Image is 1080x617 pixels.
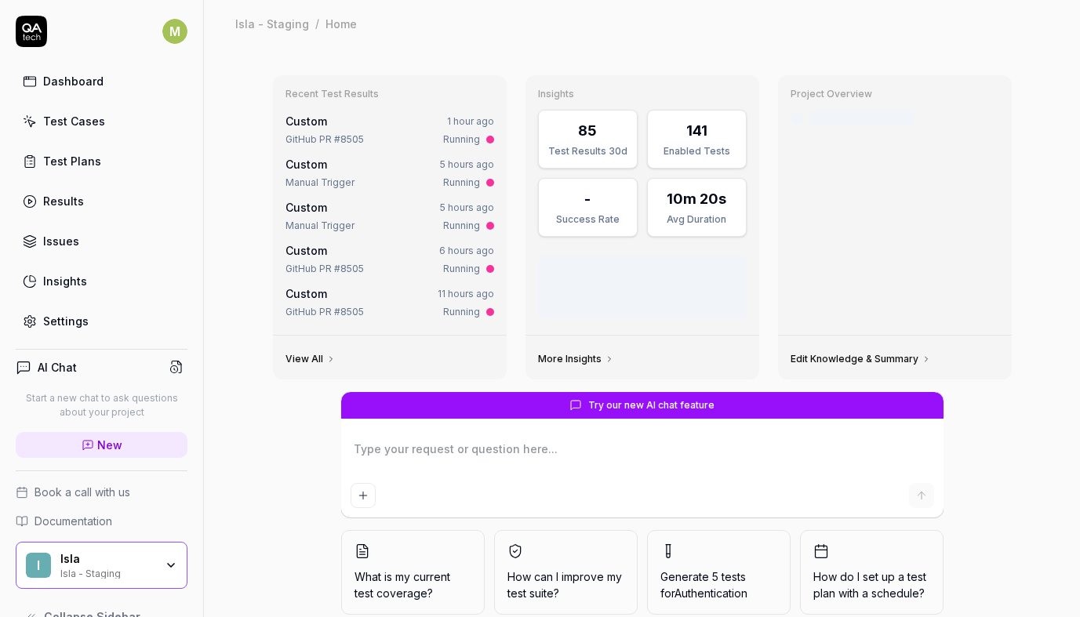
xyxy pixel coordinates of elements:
div: / [315,16,319,31]
a: Dashboard [16,66,187,96]
div: Enabled Tests [657,144,736,158]
a: View All [285,353,336,365]
div: Running [443,262,480,276]
span: Book a call with us [35,484,130,500]
a: Custom1 hour agoGitHub PR #8505Running [282,110,497,150]
button: IIslaIsla - Staging [16,542,187,589]
span: Documentation [35,513,112,529]
div: Running [443,305,480,319]
a: Custom5 hours agoManual TriggerRunning [282,153,497,193]
span: Custom [285,287,327,300]
span: I [26,553,51,578]
div: GitHub PR #8505 [285,305,364,319]
div: Dashboard [43,73,104,89]
button: What is my current test coverage? [341,530,485,615]
div: Success Rate [548,212,627,227]
div: Manual Trigger [285,176,355,190]
a: Custom6 hours agoGitHub PR #8505Running [282,239,497,279]
a: Issues [16,226,187,256]
time: 11 hours ago [438,288,494,299]
a: Test Plans [16,146,187,176]
span: How do I set up a test plan with a schedule? [813,568,930,601]
div: Test Results 30d [548,144,627,158]
span: New [97,437,122,453]
button: Add attachment [351,483,376,508]
a: Custom11 hours agoGitHub PR #8505Running [282,282,497,322]
a: Results [16,186,187,216]
a: Book a call with us [16,484,187,500]
div: Running [443,219,480,233]
div: Running [443,176,480,190]
div: - [584,188,591,209]
time: 5 hours ago [440,201,494,213]
button: M [162,16,187,47]
time: 6 hours ago [439,245,494,256]
span: Custom [285,201,327,214]
div: Test Cases [43,113,105,129]
div: Home [325,16,357,31]
span: Custom [285,114,327,128]
span: Generate 5 tests for Authentication [660,570,747,600]
time: 5 hours ago [440,158,494,170]
span: How can I improve my test suite? [507,568,624,601]
div: Insights [43,273,87,289]
span: M [162,19,187,44]
div: Running [443,132,480,147]
span: Custom [285,244,327,257]
div: Test Plans [43,153,101,169]
h3: Project Overview [791,88,999,100]
div: GitHub PR #8505 [285,132,364,147]
a: Test Cases [16,106,187,136]
a: Custom5 hours agoManual TriggerRunning [282,196,497,236]
div: GitHub PR #8505 [285,262,364,276]
h4: AI Chat [38,359,77,376]
span: What is my current test coverage? [355,568,471,601]
div: Isla - Staging [60,566,155,579]
a: Edit Knowledge & Summary [791,353,931,365]
span: Custom [285,158,327,171]
a: Settings [16,306,187,336]
div: Isla - Staging [235,16,309,31]
div: Avg Duration [657,212,736,227]
button: How can I improve my test suite? [494,530,638,615]
div: Last crawled [DATE] [809,110,915,126]
time: 1 hour ago [447,115,494,127]
div: Results [43,193,84,209]
a: More Insights [538,353,614,365]
div: 141 [686,120,707,141]
h3: Recent Test Results [285,88,494,100]
a: Documentation [16,513,187,529]
div: Manual Trigger [285,219,355,233]
button: How do I set up a test plan with a schedule? [800,530,944,615]
div: Issues [43,233,79,249]
h3: Insights [538,88,747,100]
a: Insights [16,266,187,296]
a: New [16,432,187,458]
div: Isla [60,552,155,566]
p: Start a new chat to ask questions about your project [16,391,187,419]
div: Settings [43,313,89,329]
div: 10m 20s [667,188,726,209]
button: Generate 5 tests forAuthentication [647,530,791,615]
span: Try our new AI chat feature [588,398,715,412]
div: 85 [578,120,597,141]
